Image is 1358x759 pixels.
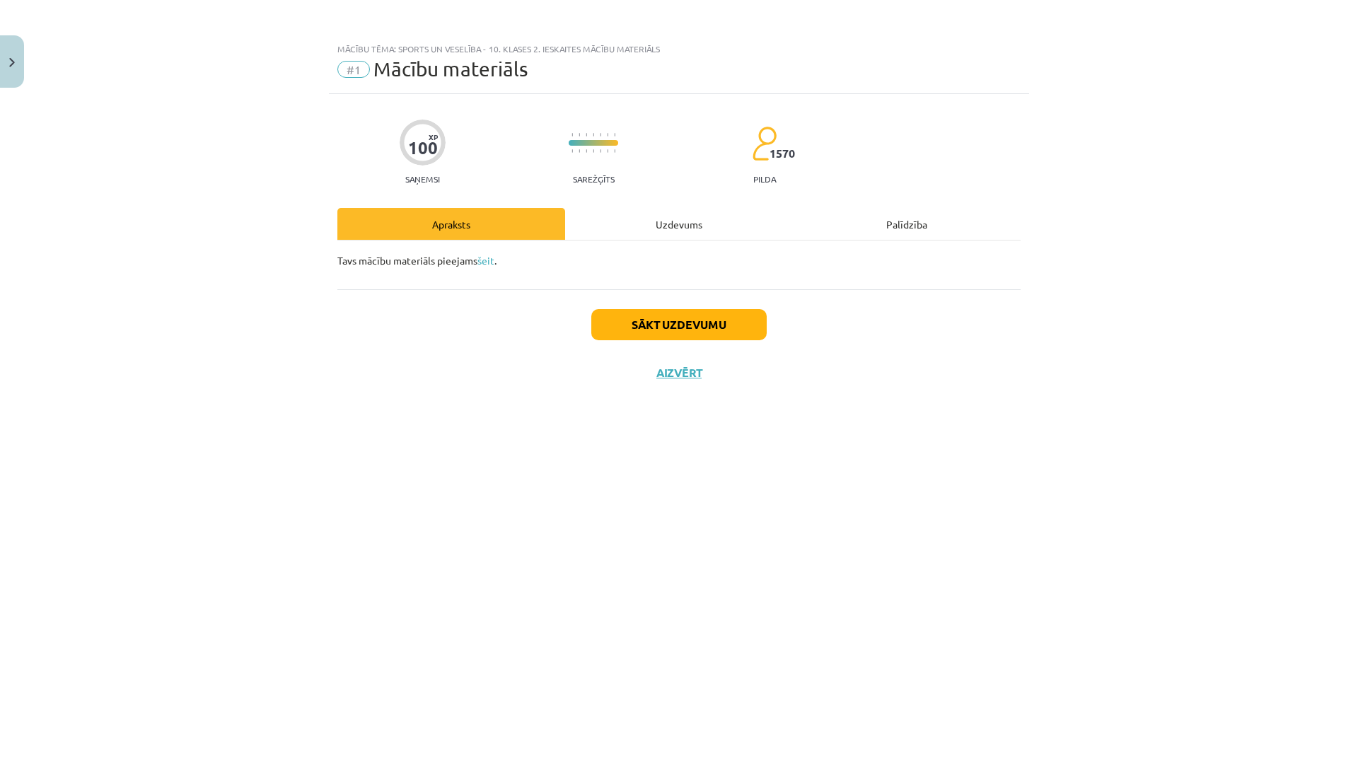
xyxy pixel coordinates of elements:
[408,138,438,158] div: 100
[600,133,601,137] img: icon-short-line-57e1e144782c952c97e751825c79c345078a6d821885a25fce030b3d8c18986b.svg
[579,149,580,153] img: icon-short-line-57e1e144782c952c97e751825c79c345078a6d821885a25fce030b3d8c18986b.svg
[477,254,494,267] a: šeit
[770,147,795,160] span: 1570
[607,149,608,153] img: icon-short-line-57e1e144782c952c97e751825c79c345078a6d821885a25fce030b3d8c18986b.svg
[614,133,615,137] img: icon-short-line-57e1e144782c952c97e751825c79c345078a6d821885a25fce030b3d8c18986b.svg
[373,57,528,81] span: Mācību materiāls
[565,208,793,240] div: Uzdevums
[607,133,608,137] img: icon-short-line-57e1e144782c952c97e751825c79c345078a6d821885a25fce030b3d8c18986b.svg
[571,133,573,137] img: icon-short-line-57e1e144782c952c97e751825c79c345078a6d821885a25fce030b3d8c18986b.svg
[571,149,573,153] img: icon-short-line-57e1e144782c952c97e751825c79c345078a6d821885a25fce030b3d8c18986b.svg
[337,61,370,78] span: #1
[652,366,706,380] button: Aizvērt
[337,253,1021,268] p: Tavs mācību materiāls pieejams .
[753,174,776,184] p: pilda
[579,133,580,137] img: icon-short-line-57e1e144782c952c97e751825c79c345078a6d821885a25fce030b3d8c18986b.svg
[573,174,615,184] p: Sarežģīts
[400,174,446,184] p: Saņemsi
[337,208,565,240] div: Apraksts
[586,133,587,137] img: icon-short-line-57e1e144782c952c97e751825c79c345078a6d821885a25fce030b3d8c18986b.svg
[591,309,767,340] button: Sākt uzdevumu
[337,44,1021,54] div: Mācību tēma: Sports un veselība - 10. klases 2. ieskaites mācību materiāls
[9,58,15,67] img: icon-close-lesson-0947bae3869378f0d4975bcd49f059093ad1ed9edebbc8119c70593378902aed.svg
[600,149,601,153] img: icon-short-line-57e1e144782c952c97e751825c79c345078a6d821885a25fce030b3d8c18986b.svg
[614,149,615,153] img: icon-short-line-57e1e144782c952c97e751825c79c345078a6d821885a25fce030b3d8c18986b.svg
[593,133,594,137] img: icon-short-line-57e1e144782c952c97e751825c79c345078a6d821885a25fce030b3d8c18986b.svg
[752,126,777,161] img: students-c634bb4e5e11cddfef0936a35e636f08e4e9abd3cc4e673bd6f9a4125e45ecb1.svg
[586,149,587,153] img: icon-short-line-57e1e144782c952c97e751825c79c345078a6d821885a25fce030b3d8c18986b.svg
[429,133,438,141] span: XP
[593,149,594,153] img: icon-short-line-57e1e144782c952c97e751825c79c345078a6d821885a25fce030b3d8c18986b.svg
[793,208,1021,240] div: Palīdzība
